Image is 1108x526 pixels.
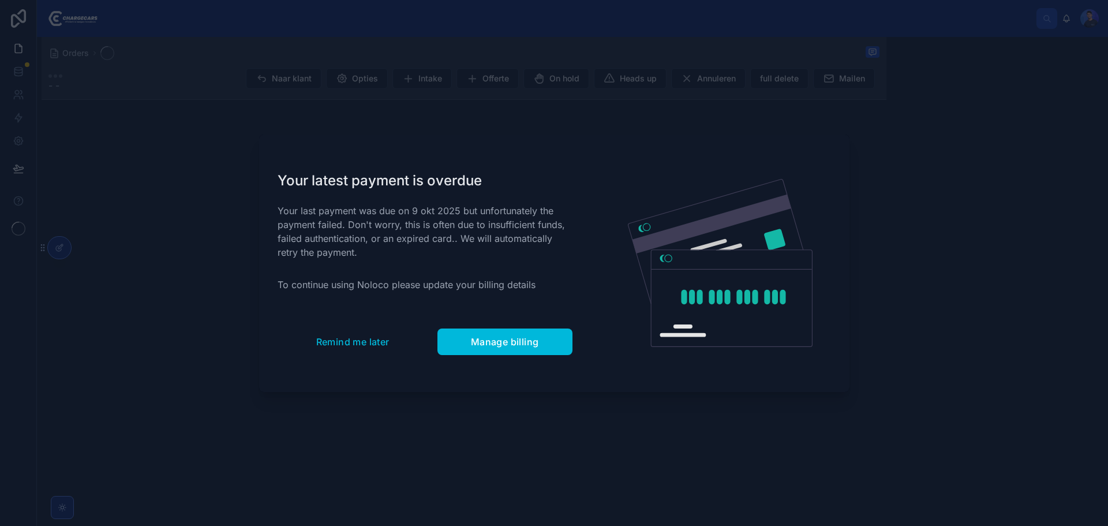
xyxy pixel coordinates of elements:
[316,336,390,348] span: Remind me later
[628,179,813,348] img: Credit card illustration
[278,204,572,259] p: Your last payment was due on 9 okt 2025 but unfortunately the payment failed. Don't worry, this i...
[278,278,572,292] p: To continue using Noloco please update your billing details
[278,329,428,355] button: Remind me later
[437,329,572,355] button: Manage billing
[278,171,572,190] h1: Your latest payment is overdue
[471,336,539,348] span: Manage billing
